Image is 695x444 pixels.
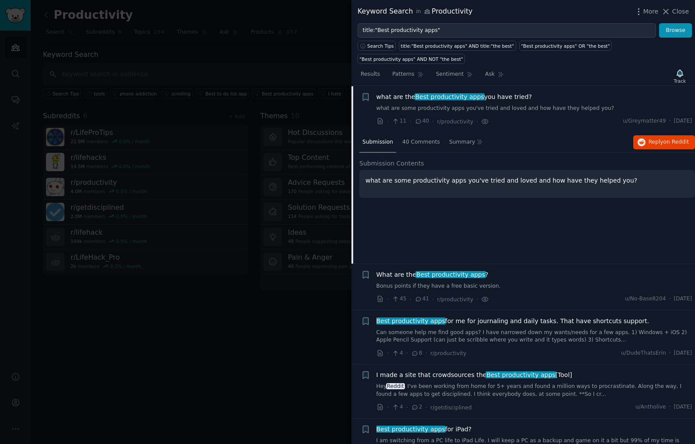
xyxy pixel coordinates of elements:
div: title:"Best productivity apps" AND title:"the best" [401,43,514,49]
input: Try a keyword related to your business [358,23,656,38]
span: · [387,403,389,412]
a: I made a site that crowdsources theBest productivity apps[Tool] [376,370,572,380]
a: Sentiment [433,67,476,85]
span: in [416,8,421,16]
span: on Reddit [663,139,689,145]
span: 45 [392,295,406,303]
span: · [476,117,478,126]
a: HeyReddit, I've been working from home for 5+ years and found a million ways to procrastinate. Al... [376,383,692,398]
span: Best productivity apps [376,317,446,324]
a: what are some productivity apps you've tried and loved and how have they helped you? [376,105,692,113]
a: Best productivity appsfor me for journaling and daily tasks. That have shortcuts support. [376,317,649,326]
div: Track [674,78,686,84]
span: Reply [649,138,689,146]
span: [DATE] [674,349,692,357]
span: Best productivity apps [415,271,486,278]
span: · [406,349,408,358]
span: · [669,117,671,125]
span: Results [361,70,380,78]
span: · [410,295,411,304]
button: Track [671,67,689,85]
a: Bonus points if they have a free basic version. [376,282,692,290]
a: "Best productivity apps" OR "the best" [519,41,612,51]
span: for me for journaling and daily tasks. That have shortcuts support. [376,317,649,326]
span: [DATE] [674,295,692,303]
span: · [476,295,478,304]
span: 8 [411,349,422,357]
span: u/Antholive [635,403,666,411]
span: u/DudeThatsErin [621,349,666,357]
span: Patterns [392,70,414,78]
span: · [387,349,389,358]
div: Keyword Search Productivity [358,6,472,17]
span: · [669,403,671,411]
a: Ask [482,67,507,85]
span: for iPad? [376,425,472,434]
button: Replyon Reddit [633,135,695,149]
button: Browse [659,23,692,38]
span: Best productivity apps [376,426,446,433]
span: · [432,117,434,126]
span: · [387,117,389,126]
span: [DATE] [674,117,692,125]
span: · [432,295,434,304]
span: · [426,349,427,358]
span: r/getdisciplined [430,405,472,411]
span: Close [672,7,689,16]
div: "Best productivity apps" OR "the best" [521,43,610,49]
span: Summary [449,138,475,146]
span: · [387,295,389,304]
span: 4 [392,403,403,411]
a: Can someone help me find good apps? I have narrowed down my wants/needs for a few apps. 1) Window... [376,329,692,344]
span: Reddit [386,383,405,389]
button: Close [661,7,689,16]
span: 40 [415,117,429,125]
button: More [634,7,659,16]
p: what are some productivity apps you've tried and loved and how have they helped you? [365,176,689,185]
span: r/productivity [437,119,473,125]
span: I made a site that crowdsources the [Tool] [376,370,572,380]
span: · [669,295,671,303]
span: · [426,403,427,412]
span: More [643,7,659,16]
a: What are theBest productivity apps? [376,270,489,279]
span: · [406,403,408,412]
span: [DATE] [674,403,692,411]
span: 2 [411,403,422,411]
span: u/Greymatter49 [623,117,666,125]
a: Best productivity appsfor iPad? [376,425,472,434]
span: Sentiment [436,70,464,78]
button: Search Tips [358,41,396,51]
span: Submission Contents [359,159,424,168]
span: 11 [392,117,406,125]
a: "Best productivity apps" AND NOT "the best" [358,54,465,64]
span: 41 [415,295,429,303]
span: r/productivity [437,296,473,303]
span: 40 Comments [402,138,440,146]
a: Patterns [389,67,426,85]
div: "Best productivity apps" AND NOT "the best" [360,56,463,62]
a: title:"Best productivity apps" AND title:"the best" [399,41,516,51]
a: what are theBest productivity appsyou have tried? [376,92,532,102]
span: Best productivity apps [415,93,485,100]
span: What are the ? [376,270,489,279]
span: what are the you have tried? [376,92,532,102]
span: · [669,349,671,357]
span: Submission [362,138,393,146]
span: 4 [392,349,403,357]
span: Search Tips [367,43,394,49]
span: Best productivity apps [486,371,556,378]
span: r/productivity [430,350,466,356]
span: Ask [485,70,495,78]
span: u/No-Base8204 [625,295,666,303]
span: · [410,117,411,126]
a: Results [358,67,383,85]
